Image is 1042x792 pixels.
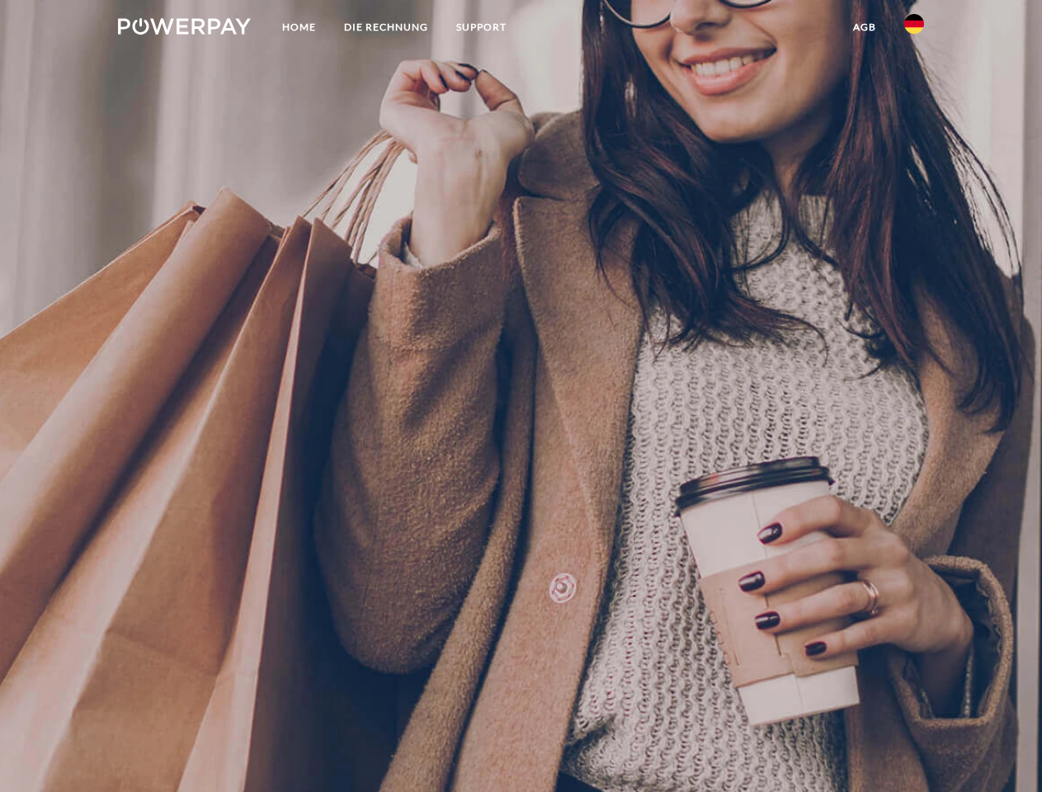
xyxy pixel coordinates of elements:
[118,18,251,35] img: logo-powerpay-white.svg
[268,12,330,42] a: Home
[904,14,924,34] img: de
[839,12,890,42] a: agb
[330,12,442,42] a: DIE RECHNUNG
[442,12,521,42] a: SUPPORT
